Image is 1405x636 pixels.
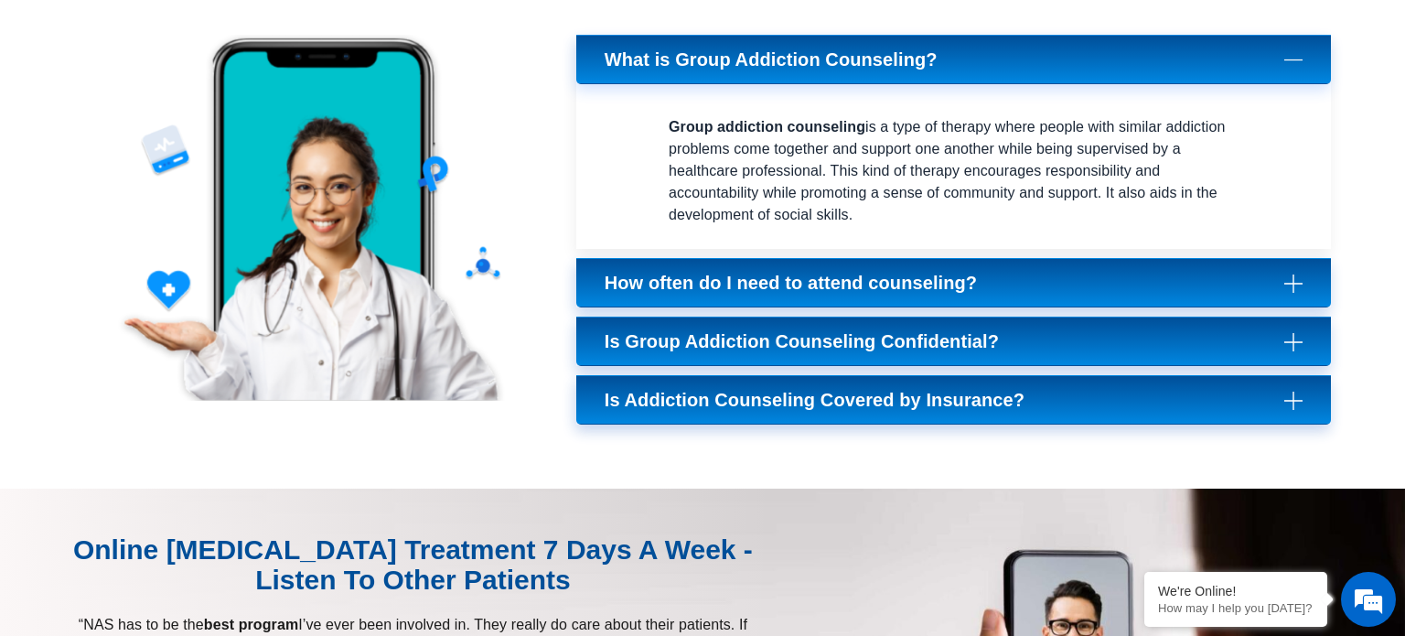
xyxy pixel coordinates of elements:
p: is a type of therapy where people with similar addiction problems come together and support one a... [669,116,1239,226]
img: Online Suboxone Treatment – Opioid Addiction Treatment [116,35,505,401]
span: Is Addiction Counseling Covered by Insurance? [605,389,1034,411]
textarea: Type your message and hit 'Enter' [9,434,349,498]
span: Is Group Addiction Counseling Confidential? [605,330,1008,352]
p: How may I help you today? [1158,601,1314,615]
div: Minimize live chat window [300,9,344,53]
div: Online [MEDICAL_DATA] Treatment 7 Days A Week - Listen to Other Patients [59,534,767,595]
a: How often do I need to attend counseling? [576,258,1332,307]
div: We're Online! [1158,584,1314,598]
span: What is Group Addiction Counseling? [605,49,947,70]
a: What is Group Addiction Counseling? [576,35,1332,84]
span: We're online! [106,198,252,383]
strong: Group addiction counseling [669,119,865,135]
div: Navigation go back [20,94,48,122]
div: Chat with us now [123,96,335,120]
a: Is Addiction Counseling Covered by Insurance? [576,375,1332,425]
a: Is Group Addiction Counseling Confidential? [576,317,1332,366]
strong: best program [204,617,298,632]
span: How often do I need to attend counseling? [605,272,986,294]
